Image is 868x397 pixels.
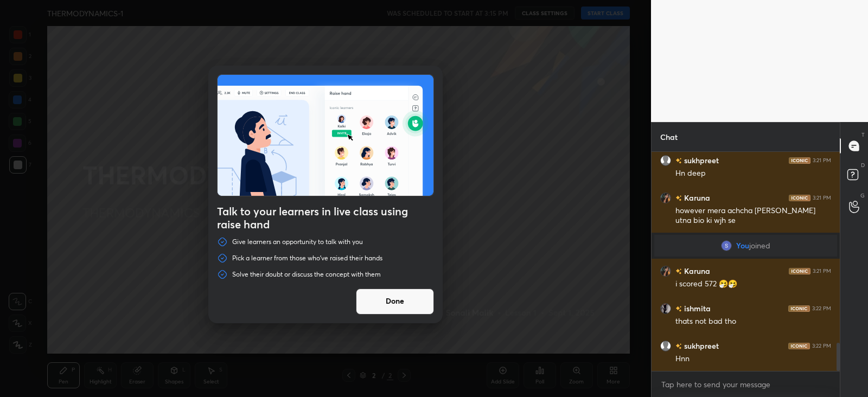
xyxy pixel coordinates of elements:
[232,238,363,246] p: Give learners an opportunity to talk with you
[861,161,865,169] p: D
[812,343,831,349] div: 3:22 PM
[356,289,434,315] button: Done
[652,152,840,371] div: grid
[675,279,831,290] div: i scored 572 🤧🤧
[218,75,433,196] img: preRahAdop.42c3ea74.svg
[813,157,831,164] div: 3:21 PM
[682,340,719,351] h6: sukhpreet
[788,305,810,312] img: iconic-dark.1390631f.png
[813,268,831,274] div: 3:21 PM
[675,354,831,364] div: Hnn
[682,303,711,314] h6: ishmita
[736,241,749,250] span: You
[675,343,682,349] img: no-rating-badge.077c3623.svg
[682,265,710,277] h6: Karuna
[675,206,831,226] div: however mera achcha [PERSON_NAME] utna bio ki wjh se
[232,270,381,279] p: Solve their doubt or discuss the concept with them
[813,195,831,201] div: 3:21 PM
[675,268,682,274] img: no-rating-badge.077c3623.svg
[652,123,686,151] p: Chat
[660,341,671,351] img: default.png
[660,303,671,314] img: a20105c0a7604010a4352dedcf1768c8.jpg
[232,254,382,262] p: Pick a learner from those who've raised their hands
[660,155,671,166] img: default.png
[660,266,671,277] img: af061438eda04baa97c60b4d7775f3f8.png
[721,240,732,251] img: bb95df82c44d47e1b2999f09e70f07e1.35099235_3
[675,168,831,179] div: Hn deep
[675,316,831,327] div: thats not bad tho
[749,241,770,250] span: joined
[675,158,682,164] img: no-rating-badge.077c3623.svg
[789,157,810,164] img: iconic-dark.1390631f.png
[675,195,682,201] img: no-rating-badge.077c3623.svg
[660,193,671,203] img: af061438eda04baa97c60b4d7775f3f8.png
[682,192,710,203] h6: Karuna
[812,305,831,312] div: 3:22 PM
[788,343,810,349] img: iconic-dark.1390631f.png
[861,131,865,139] p: T
[789,268,810,274] img: iconic-dark.1390631f.png
[789,195,810,201] img: iconic-dark.1390631f.png
[860,191,865,200] p: G
[217,205,434,231] h4: Talk to your learners in live class using raise hand
[675,306,682,312] img: no-rating-badge.077c3623.svg
[682,155,719,166] h6: sukhpreet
